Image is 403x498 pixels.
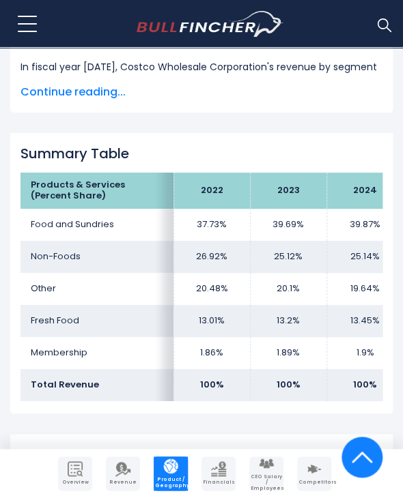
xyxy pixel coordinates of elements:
[326,337,403,369] td: 1.9%
[250,273,326,305] td: 20.1%
[20,145,383,162] h2: Summary Table
[137,11,283,37] img: bullfincher logo
[20,369,173,401] td: Total Revenue
[107,480,139,485] span: Revenue
[173,273,250,305] td: 20.48%
[250,209,326,241] td: 39.69%
[326,369,403,401] td: 100%
[20,305,173,337] td: Fresh Food
[173,209,250,241] td: 37.73%
[59,480,91,485] span: Overview
[201,456,236,490] a: Company Financials
[173,241,250,273] td: 26.92%
[250,369,326,401] td: 100%
[249,456,283,490] a: Company Employees
[326,209,403,241] td: 39.87%
[173,305,250,337] td: 13.01%
[326,173,403,209] th: 2024
[58,456,92,490] a: Company Overview
[154,456,188,490] a: Company Product/Geography
[250,241,326,273] td: 25.12%
[20,84,383,100] span: Continue reading...
[251,474,282,491] span: CEO Salary / Employees
[326,273,403,305] td: 19.64%
[203,480,234,485] span: Financials
[20,173,173,209] th: Products & Services (Percent Share)
[298,480,330,485] span: Competitors
[173,369,250,401] td: 100%
[173,173,250,209] th: 2022
[20,241,173,273] td: Non-Foods
[297,456,331,490] a: Company Competitors
[173,337,250,369] td: 1.86%
[20,59,383,91] p: In fiscal year [DATE], Costco Wholesale Corporation's revenue by segment is as follows:
[250,305,326,337] td: 13.2%
[326,305,403,337] td: 13.45%
[106,456,140,490] a: Company Revenue
[20,337,173,369] td: Membership
[326,241,403,273] td: 25.14%
[250,337,326,369] td: 1.89%
[137,11,283,37] a: Go to homepage
[250,173,326,209] th: 2023
[20,209,173,241] td: Food and Sundries
[155,477,186,488] span: Product / Geography
[20,273,173,305] td: Other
